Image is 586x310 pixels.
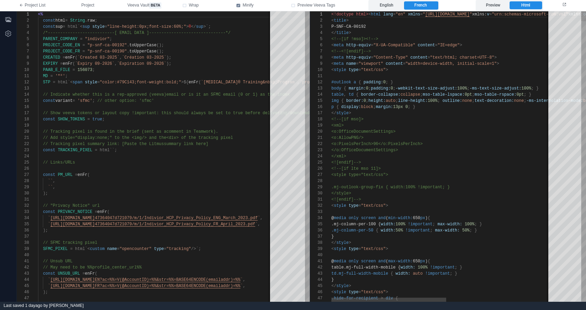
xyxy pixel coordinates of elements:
[167,55,171,60] span: );
[95,284,218,288] span: FR?ac=%%=V(@AccountID)=%%&str=%%=BASE64ENCODE(emai
[129,49,156,54] span: toUpperCase
[87,43,127,48] span: "p-snf-ca-00192"
[358,68,361,72] span: =
[310,116,322,122] div: 18
[346,98,363,103] span: border:
[341,105,361,109] span: display:
[63,24,65,29] span: =
[310,36,322,42] div: 5
[469,86,521,91] span: -ms-text-size-adjust:
[73,68,75,72] span: =
[17,42,29,48] div: 6
[55,98,72,103] span: variant
[17,55,29,61] div: 8
[510,1,542,10] label: Html
[92,98,95,103] span: ;
[243,2,254,9] span: Minify
[17,30,29,36] div: 4
[97,98,154,103] span: // other option: 'sfmc'
[404,1,438,10] label: French
[65,18,68,23] span: =
[100,80,181,85] span: "color:#79C143;font-weight:bold;"
[43,148,55,153] span: const
[80,37,82,41] span: =
[472,92,475,97] span: ;
[65,74,68,79] span: ;
[17,11,29,17] div: 1
[331,18,334,23] span: <
[55,74,65,79] span: 'ᴹᴰ'
[310,147,322,153] div: 23
[393,105,403,109] span: 13px
[331,92,344,97] span: table
[364,80,383,85] span: padding:
[386,61,403,66] span: content
[87,18,95,23] span: raw
[43,129,166,134] span: // Tracking pixel is found in the brief (sent as a
[331,98,339,103] span: img
[373,55,408,60] span: "Content-Type"
[383,80,386,85] span: 0
[405,61,497,66] span: "width=device-width, initial-scale=1"
[95,216,218,220] span: 47364047d721079/m/1/Indivior_HCP_Privacy_Policy_EN
[423,12,425,17] span: "
[393,12,395,17] span: =
[43,68,70,72] span: PAAB_E_FILE
[73,61,75,66] span: (
[386,98,395,103] span: auto
[465,92,472,97] span: 0pt
[349,68,358,72] span: type
[17,85,29,92] div: 13
[102,117,105,122] span: ;
[92,68,95,72] span: ;
[73,98,75,103] span: =
[17,92,29,98] div: 14
[475,92,516,97] span: mso-table-rspace:
[331,43,334,48] span: <
[487,12,489,17] span: v
[361,68,386,72] span: "text/css"
[386,68,388,72] span: >
[529,92,531,97] span: }
[43,135,166,140] span: // Add style="display:none;" to the <img/> and the
[157,49,164,54] span: ();
[391,80,393,85] span: }
[75,55,77,60] span: (
[50,222,95,227] span: [URL][DOMAIN_NAME]
[55,18,65,23] span: html
[85,80,97,85] span: style
[164,142,208,146] span: summary link here]
[358,80,361,85] span: {
[310,42,322,48] div: 6
[383,12,393,17] span: lang
[43,24,55,29] span: const
[117,61,166,66] span: `Expiration 09-2026`
[349,31,351,35] span: >
[157,43,164,48] span: ();
[371,12,381,17] span: html
[17,36,29,42] div: 5
[405,105,408,109] span: 0
[17,147,29,153] div: 23
[366,86,368,91] span: 0
[310,61,322,67] div: 9
[218,216,258,220] span: G_March_2023.pdf
[376,105,393,109] span: margin:
[92,117,102,122] span: true
[364,98,366,103] span: 0
[349,92,353,97] span: td
[17,129,29,135] div: 20
[410,55,427,60] span: content
[17,17,29,24] div: 2
[373,105,376,109] span: ;
[420,92,423,97] span: ;
[310,135,322,141] div: 21
[43,18,55,23] span: const
[85,18,87,23] span: .
[331,86,341,91] span: body
[401,92,420,97] span: collapse
[467,86,469,91] span: ;
[198,80,201,85] span: (
[53,80,55,85] span: =
[423,92,464,97] span: mso-table-lspace:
